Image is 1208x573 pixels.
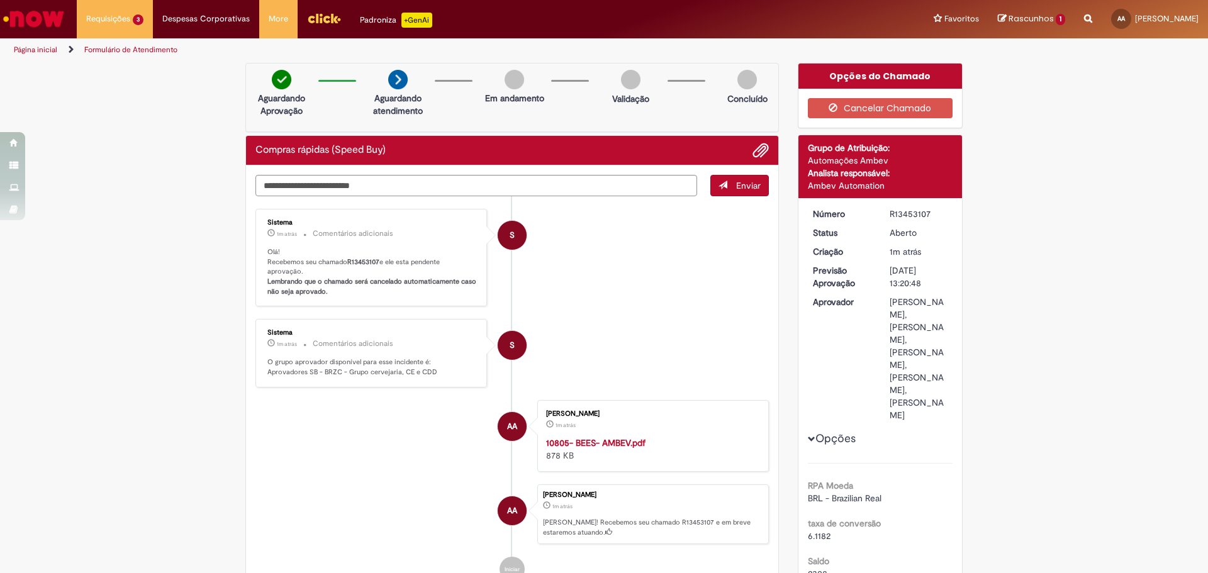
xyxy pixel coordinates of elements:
[367,92,428,117] p: Aguardando atendimento
[808,142,953,154] div: Grupo de Atribuição:
[277,340,297,348] time: 27/08/2025 15:20:57
[267,329,477,337] div: Sistema
[498,221,527,250] div: System
[890,226,948,239] div: Aberto
[277,230,297,238] time: 27/08/2025 15:21:01
[133,14,143,25] span: 3
[752,142,769,159] button: Adicionar anexos
[552,503,573,510] time: 27/08/2025 15:20:48
[507,411,517,442] span: AA
[546,437,756,462] div: 878 KB
[998,13,1065,25] a: Rascunhos
[86,13,130,25] span: Requisições
[277,340,297,348] span: 1m atrás
[798,64,963,89] div: Opções do Chamado
[736,180,761,191] span: Enviar
[1135,13,1199,24] span: [PERSON_NAME]
[401,13,432,28] p: +GenAi
[808,154,953,167] div: Automações Ambev
[803,208,881,220] dt: Número
[710,175,769,196] button: Enviar
[890,245,948,258] div: 27/08/2025 15:20:48
[498,496,527,525] div: Amanda Gabrieli Aparecida Almeida
[255,175,697,196] textarea: Digite sua mensagem aqui...
[803,296,881,308] dt: Aprovador
[808,167,953,179] div: Analista responsável:
[485,92,544,104] p: Em andamento
[307,9,341,28] img: click_logo_yellow_360x200.png
[14,45,57,55] a: Página inicial
[1117,14,1125,23] span: AA
[347,257,379,267] b: R13453107
[808,492,881,504] span: BRL - Brazilian Real
[727,92,768,105] p: Concluído
[507,496,517,526] span: AA
[546,410,756,418] div: [PERSON_NAME]
[944,13,979,25] span: Favoritos
[272,70,291,89] img: check-circle-green.png
[255,484,769,545] li: Amanda Gabrieli Aparecida Almeida
[313,338,393,349] small: Comentários adicionais
[510,330,515,360] span: S
[543,491,762,499] div: [PERSON_NAME]
[890,208,948,220] div: R13453107
[251,92,312,117] p: Aguardando Aprovação
[162,13,250,25] span: Despesas Corporativas
[808,179,953,192] div: Ambev Automation
[803,226,881,239] dt: Status
[808,98,953,118] button: Cancelar Chamado
[269,13,288,25] span: More
[510,220,515,250] span: S
[267,219,477,226] div: Sistema
[543,518,762,537] p: [PERSON_NAME]! Recebemos seu chamado R13453107 e em breve estaremos atuando.
[267,247,477,297] p: Olá! Recebemos seu chamado e ele esta pendente aprovação.
[803,245,881,258] dt: Criação
[277,230,297,238] span: 1m atrás
[808,555,829,567] b: Saldo
[890,246,921,257] time: 27/08/2025 15:20:48
[1009,13,1054,25] span: Rascunhos
[808,530,830,542] span: 6.1182
[255,145,386,156] h2: Compras rápidas (Speed Buy) Histórico de tíquete
[505,70,524,89] img: img-circle-grey.png
[890,246,921,257] span: 1m atrás
[556,421,576,429] time: 27/08/2025 15:20:45
[621,70,640,89] img: img-circle-grey.png
[498,412,527,441] div: Amanda Gabrieli Aparecida Almeida
[808,480,853,491] b: RPA Moeda
[808,518,881,529] b: taxa de conversão
[612,92,649,105] p: Validação
[360,13,432,28] div: Padroniza
[1,6,66,31] img: ServiceNow
[890,296,948,421] div: [PERSON_NAME], [PERSON_NAME], [PERSON_NAME], [PERSON_NAME], [PERSON_NAME]
[9,38,796,62] ul: Trilhas de página
[546,437,646,448] a: 10805- BEES- AMBEV.pdf
[388,70,408,89] img: arrow-next.png
[267,357,477,377] p: O grupo aprovador disponível para esse incidente é: Aprovadores SB - BRZC - Grupo cervejaria, CE ...
[313,228,393,239] small: Comentários adicionais
[556,421,576,429] span: 1m atrás
[890,264,948,289] div: [DATE] 13:20:48
[267,277,478,296] b: Lembrando que o chamado será cancelado automaticamente caso não seja aprovado.
[737,70,757,89] img: img-circle-grey.png
[84,45,177,55] a: Formulário de Atendimento
[1056,14,1065,25] span: 1
[552,503,573,510] span: 1m atrás
[803,264,881,289] dt: Previsão Aprovação
[498,331,527,360] div: System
